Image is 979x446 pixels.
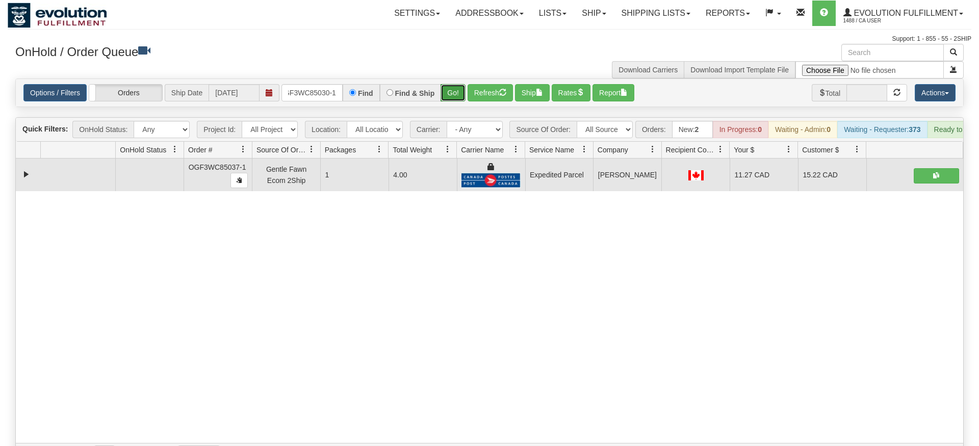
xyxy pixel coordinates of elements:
[197,121,242,138] span: Project Id:
[672,121,713,138] div: New:
[257,164,316,187] div: Gentle Fawn Ecom 2Ship
[303,141,320,158] a: Source Of Order filter column settings
[468,84,513,101] button: Refresh
[635,121,672,138] span: Orders:
[305,121,347,138] span: Location:
[387,1,448,26] a: Settings
[915,84,956,101] button: Actions
[461,145,504,155] span: Carrier Name
[914,168,959,183] button: Shipping Documents
[22,124,68,134] label: Quick Filters:
[165,84,209,101] span: Ship Date
[16,118,963,142] div: grid toolbar
[410,121,447,138] span: Carrier:
[525,159,594,191] td: Expedited Parcel
[812,84,847,101] span: Total
[593,159,661,191] td: [PERSON_NAME]
[120,145,166,155] span: OnHold Status
[441,84,466,101] button: Go!
[592,84,634,101] button: Report
[758,125,762,134] strong: 0
[393,145,432,155] span: Total Weight
[698,1,758,26] a: Reports
[768,121,837,138] div: Waiting - Admin:
[439,141,456,158] a: Total Weight filter column settings
[837,121,927,138] div: Waiting - Requester:
[688,170,704,180] img: CA
[552,84,591,101] button: Rates
[393,171,407,179] span: 4.00
[598,145,628,155] span: Company
[852,9,958,17] span: Evolution Fulfillment
[325,145,356,155] span: Packages
[619,66,678,74] a: Download Carriers
[848,141,866,158] a: Customer $ filter column settings
[843,16,920,26] span: 1488 / CA User
[8,35,971,43] div: Support: 1 - 855 - 55 - 2SHIP
[461,173,521,188] img: Canada Post
[574,1,613,26] a: Ship
[89,85,162,101] label: Orders
[15,44,482,59] h3: OnHold / Order Queue
[666,145,717,155] span: Recipient Country
[189,163,246,171] span: OGF3WC85037-1
[713,121,768,138] div: In Progress:
[836,1,971,26] a: Evolution Fulfillment 1488 / CA User
[256,145,307,155] span: Source Of Order
[576,141,593,158] a: Service Name filter column settings
[909,125,920,134] strong: 373
[281,84,343,101] input: Order #
[734,145,754,155] span: Your $
[507,141,525,158] a: Carrier Name filter column settings
[188,145,212,155] span: Order #
[8,3,107,28] img: logo1488.jpg
[802,145,839,155] span: Customer $
[695,125,699,134] strong: 2
[325,171,329,179] span: 1
[23,84,87,101] a: Options / Filters
[358,90,373,97] label: Find
[943,44,964,61] button: Search
[515,84,550,101] button: Ship
[841,44,944,61] input: Search
[230,173,248,188] button: Copy to clipboard
[730,159,798,191] td: 11.27 CAD
[371,141,388,158] a: Packages filter column settings
[20,168,33,181] a: Collapse
[529,145,574,155] span: Service Name
[166,141,184,158] a: OnHold Status filter column settings
[235,141,252,158] a: Order # filter column settings
[509,121,577,138] span: Source Of Order:
[531,1,574,26] a: Lists
[780,141,797,158] a: Your $ filter column settings
[798,159,866,191] td: 15.22 CAD
[614,1,698,26] a: Shipping lists
[72,121,134,138] span: OnHold Status:
[690,66,789,74] a: Download Import Template File
[644,141,661,158] a: Company filter column settings
[827,125,831,134] strong: 0
[795,61,944,78] input: Import
[712,141,729,158] a: Recipient Country filter column settings
[448,1,531,26] a: Addressbook
[395,90,435,97] label: Find & Ship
